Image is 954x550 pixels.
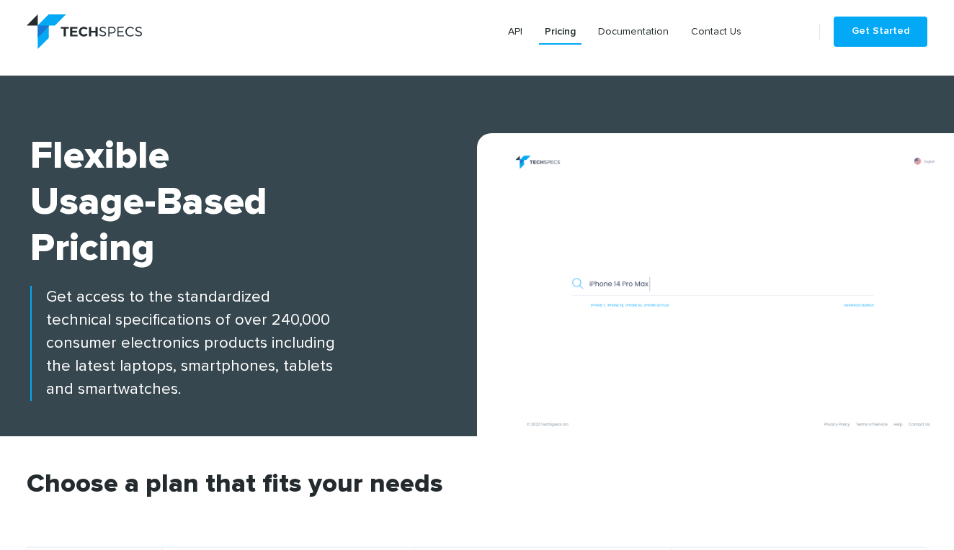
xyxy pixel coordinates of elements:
p: Get access to the standardized technical specifications of over 240,000 consumer electronics prod... [30,286,477,401]
img: banner.png [491,148,954,436]
a: Documentation [592,19,674,45]
h1: Flexible Usage-based Pricing [30,133,477,271]
a: Get Started [834,17,927,47]
a: Pricing [539,19,581,45]
h2: Choose a plan that fits your needs [27,472,927,546]
a: API [502,19,528,45]
img: logo [27,14,142,49]
a: Contact Us [685,19,747,45]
